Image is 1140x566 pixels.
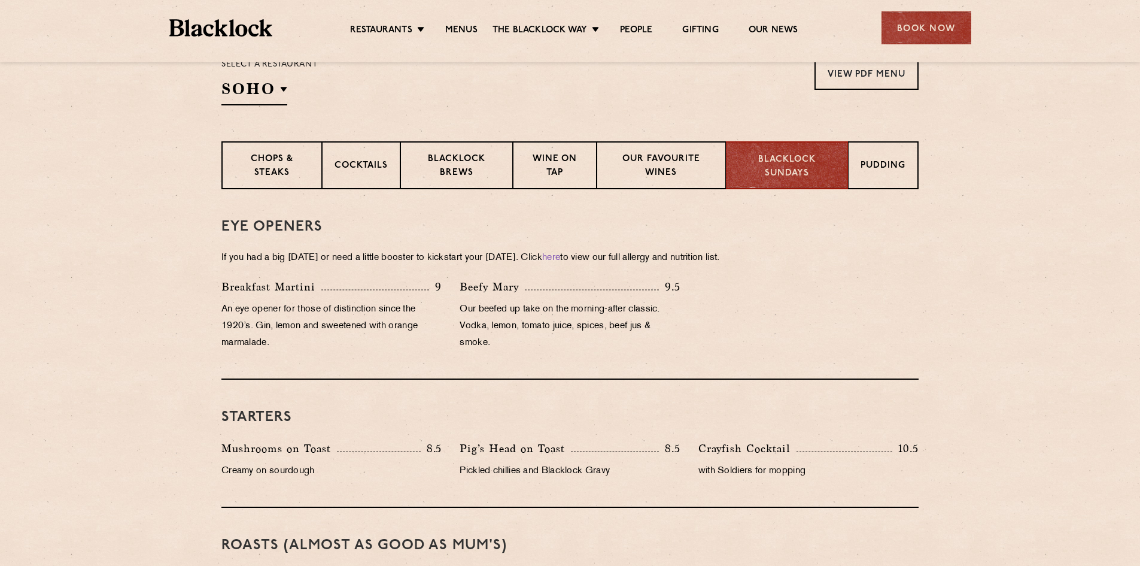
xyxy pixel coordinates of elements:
p: Our favourite wines [609,153,713,181]
a: The Blacklock Way [493,25,587,38]
div: Book Now [881,11,971,44]
p: Pudding [861,159,905,174]
a: People [620,25,652,38]
p: Breakfast Martini [221,279,321,295]
p: Our beefed up take on the morning-after classic. Vodka, lemon, tomato juice, spices, beef jus & s... [460,301,680,352]
p: An eye opener for those of distinction since the 1920’s. Gin, lemon and sweetened with orange mar... [221,301,442,352]
p: Blacklock Sundays [738,153,835,180]
p: Mushrooms on Toast [221,440,337,457]
p: Blacklock Brews [413,153,500,181]
h3: Eye openers [221,219,919,235]
p: Select a restaurant [221,57,318,72]
p: Wine on Tap [525,153,584,181]
p: Beefy Mary [460,279,525,295]
h3: Starters [221,410,919,425]
a: Gifting [682,25,718,38]
a: Menus [445,25,478,38]
a: Restaurants [350,25,412,38]
p: Crayfish Cocktail [698,440,797,457]
p: Pig’s Head on Toast [460,440,571,457]
p: 9 [429,279,442,295]
p: 8.5 [421,441,442,456]
h2: SOHO [221,78,287,105]
a: View PDF Menu [814,57,919,90]
p: 10.5 [892,441,919,456]
a: Our News [749,25,798,38]
p: with Soldiers for mopping [698,463,919,480]
p: Cocktails [335,159,388,174]
a: here [542,253,560,262]
p: 9.5 [659,279,680,295]
img: BL_Textured_Logo-footer-cropped.svg [169,19,273,37]
h3: Roasts (Almost as good as Mum's) [221,538,919,553]
p: Pickled chillies and Blacklock Gravy [460,463,680,480]
p: If you had a big [DATE] or need a little booster to kickstart your [DATE]. Click to view our full... [221,250,919,267]
p: Chops & Steaks [235,153,309,181]
p: 8.5 [659,441,680,456]
p: Creamy on sourdough [221,463,442,480]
